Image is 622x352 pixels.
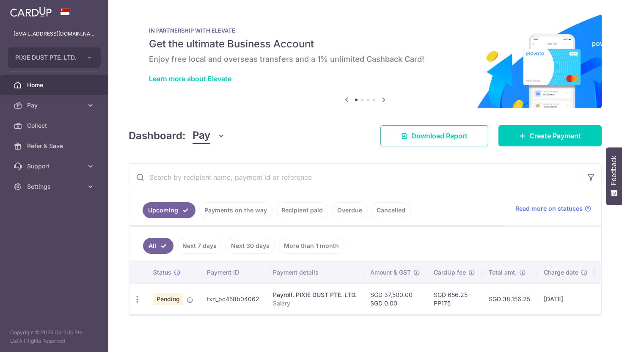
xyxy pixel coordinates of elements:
[482,283,537,314] td: SGD 38,156.25
[371,202,411,218] a: Cancelled
[489,268,517,277] span: Total amt.
[610,156,618,185] span: Feedback
[411,131,468,141] span: Download Report
[200,261,266,283] th: Payment ID
[153,268,171,277] span: Status
[544,268,578,277] span: Charge date
[529,131,581,141] span: Create Payment
[149,54,581,64] h6: Enjoy free local and overseas transfers and a 1% unlimited Cashback Card!
[273,291,357,299] div: Payroll. PIXIE DUST PTE. LTD.
[200,283,266,314] td: txn_bc458b04062
[498,125,602,146] a: Create Payment
[153,293,183,305] span: Pending
[515,204,583,213] span: Read more on statuses
[10,7,52,17] img: CardUp
[27,142,83,150] span: Refer & Save
[537,283,594,314] td: [DATE]
[276,202,328,218] a: Recipient paid
[606,147,622,205] button: Feedback - Show survey
[226,238,275,254] a: Next 30 days
[143,238,173,254] a: All
[27,162,83,170] span: Support
[199,202,272,218] a: Payments on the way
[27,101,83,110] span: Pay
[273,299,357,308] p: Salary
[27,81,83,89] span: Home
[434,268,466,277] span: CardUp fee
[27,121,83,130] span: Collect
[332,202,368,218] a: Overdue
[427,283,482,314] td: SGD 656.25 PP175
[193,128,225,144] button: Pay
[143,202,195,218] a: Upcoming
[129,128,186,143] h4: Dashboard:
[8,47,101,68] button: PIXIE DUST PTE. LTD.
[370,268,411,277] span: Amount & GST
[129,164,581,191] input: Search by recipient name, payment id or reference
[149,37,581,51] h5: Get the ultimate Business Account
[177,238,222,254] a: Next 7 days
[193,128,210,144] span: Pay
[27,182,83,191] span: Settings
[363,283,427,314] td: SGD 37,500.00 SGD 0.00
[149,74,231,83] a: Learn more about Elevate
[15,53,78,62] span: PIXIE DUST PTE. LTD.
[14,30,95,38] p: [EMAIL_ADDRESS][DOMAIN_NAME]
[149,27,581,34] p: IN PARTNERSHIP WITH ELEVATE
[515,204,591,213] a: Read more on statuses
[380,125,488,146] a: Download Report
[266,261,363,283] th: Payment details
[278,238,344,254] a: More than 1 month
[129,14,602,108] img: Renovation banner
